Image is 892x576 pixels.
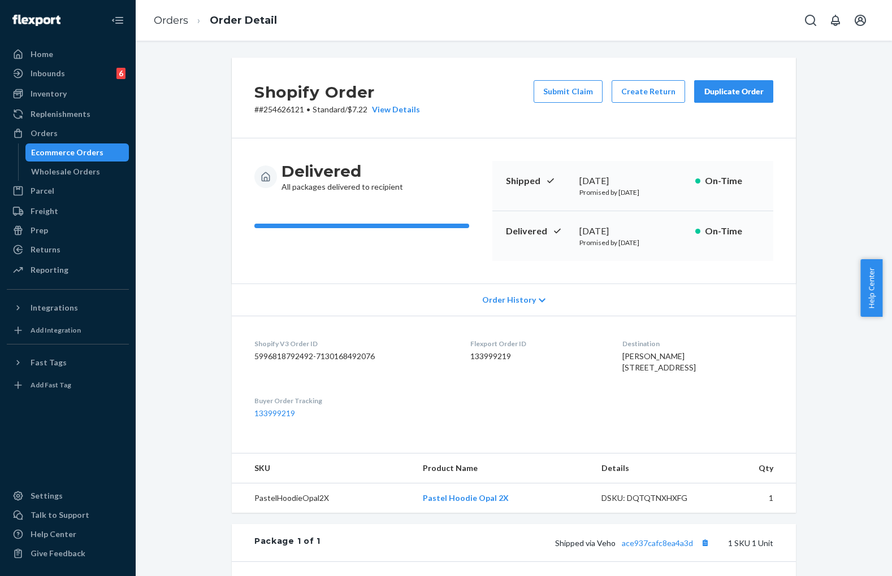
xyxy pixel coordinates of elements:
div: Inventory [31,88,67,99]
a: Order Detail [210,14,277,27]
td: PastelHoodieOpal2X [232,483,414,513]
button: Give Feedback [7,544,129,562]
dd: 5996818792492-7130168492076 [254,351,452,362]
a: Inbounds6 [7,64,129,82]
button: Talk to Support [7,506,129,524]
a: Add Integration [7,321,129,339]
dt: Shopify V3 Order ID [254,339,452,348]
a: Settings [7,487,129,505]
dt: Buyer Order Tracking [254,396,452,405]
div: Talk to Support [31,509,89,521]
div: Help Center [31,529,76,540]
a: Prep [7,221,129,239]
div: Package 1 of 1 [254,535,321,550]
div: 6 [116,68,125,79]
th: Qty [716,453,796,483]
a: ace937cafc8ea4a3d [622,538,693,548]
a: Returns [7,241,129,259]
div: Wholesale Orders [31,166,100,177]
a: Orders [7,124,129,142]
div: Ecommerce Orders [31,147,103,158]
p: # #254626121 / $7.22 [254,104,420,115]
div: Integrations [31,302,78,313]
span: Order History [482,294,536,306]
div: Prep [31,225,48,236]
ol: breadcrumbs [145,4,286,37]
div: Returns [31,244,60,255]
iframe: Opens a widget where you can chat to one of our agents [820,542,881,570]
div: Orders [31,128,58,139]
p: Promised by [DATE] [579,187,686,197]
div: Replenishments [31,108,90,120]
a: Home [7,45,129,63]
p: Shipped [506,174,570,187]
div: DSKU: DQTQTNXHXFG [601,492,708,504]
div: Settings [31,490,63,501]
div: All packages delivered to recipient [282,161,403,193]
button: Fast Tags [7,354,129,372]
div: Add Integration [31,325,81,335]
button: Open notifications [824,9,847,32]
p: Delivered [506,225,570,238]
div: [DATE] [579,174,686,187]
dt: Flexport Order ID [470,339,604,348]
button: Close Navigation [106,9,129,32]
a: Orders [154,14,188,27]
a: Add Fast Tag [7,376,129,394]
span: • [306,104,310,114]
div: Freight [31,206,58,217]
div: Home [31,49,53,60]
div: Reporting [31,264,68,276]
h3: Delivered [282,161,403,181]
th: Product Name [414,453,592,483]
div: Inbounds [31,68,65,79]
img: Flexport logo [12,15,60,26]
button: Open account menu [849,9,872,32]
dd: 133999219 [470,351,604,362]
button: Help Center [860,259,882,317]
div: Give Feedback [31,548,85,559]
div: [DATE] [579,225,686,238]
a: Help Center [7,525,129,543]
th: Details [592,453,717,483]
a: Parcel [7,182,129,200]
dt: Destination [622,339,773,348]
td: 1 [716,483,796,513]
div: Parcel [31,185,54,197]
div: 1 SKU 1 Unit [321,535,773,550]
a: Inventory [7,85,129,103]
button: Integrations [7,299,129,317]
button: Open Search Box [799,9,822,32]
a: 133999219 [254,408,295,418]
a: Pastel Hoodie Opal 2X [423,493,509,503]
button: Copy tracking number [698,535,712,550]
a: Replenishments [7,105,129,123]
a: Ecommerce Orders [25,143,129,162]
p: Promised by [DATE] [579,238,686,247]
th: SKU [232,453,414,483]
a: Freight [7,202,129,220]
div: Fast Tags [31,357,67,368]
button: Create Return [612,80,685,103]
span: Standard [313,104,345,114]
a: Reporting [7,261,129,279]
h2: Shopify Order [254,80,420,104]
button: View Details [367,104,420,115]
div: Duplicate Order [704,86,764,97]
span: [PERSON_NAME] [STREET_ADDRESS] [622,351,696,372]
span: Shipped via Veho [555,538,712,548]
p: On-Time [705,174,760,187]
p: On-Time [705,225,760,238]
div: Add Fast Tag [31,380,71,390]
a: Wholesale Orders [25,163,129,181]
button: Duplicate Order [694,80,773,103]
button: Submit Claim [534,80,603,103]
